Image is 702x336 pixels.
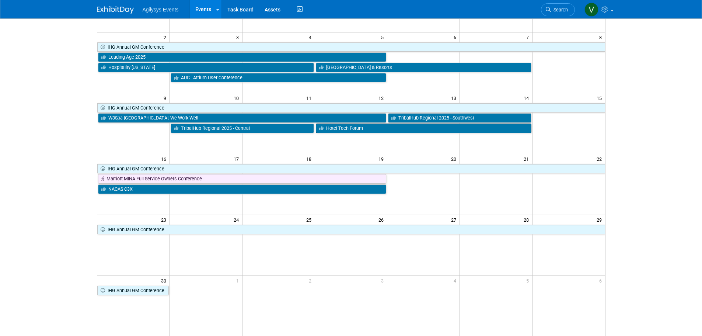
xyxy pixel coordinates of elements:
[305,93,315,103] span: 11
[584,3,598,17] img: Vaitiare Munoz
[98,63,314,72] a: Hospitality [US_STATE]
[450,154,460,163] span: 20
[453,276,460,285] span: 4
[98,174,387,184] a: Marriott MINA Full-Service Owners Conference
[233,93,242,103] span: 10
[98,52,387,62] a: Leading Age 2025
[171,73,387,83] a: AUC - Atrium User Conference
[551,7,568,13] span: Search
[97,42,605,52] a: IHG Annual GM Conference
[378,215,387,224] span: 26
[523,93,532,103] span: 14
[380,32,387,42] span: 5
[596,93,605,103] span: 15
[378,154,387,163] span: 19
[523,154,532,163] span: 21
[98,184,387,194] a: NACAS C3X
[598,32,605,42] span: 8
[596,154,605,163] span: 22
[598,276,605,285] span: 6
[316,63,532,72] a: [GEOGRAPHIC_DATA] & Resorts
[97,164,605,174] a: IHG Annual GM Conference
[523,215,532,224] span: 28
[305,154,315,163] span: 18
[160,154,170,163] span: 16
[308,276,315,285] span: 2
[97,6,134,14] img: ExhibitDay
[308,32,315,42] span: 4
[525,276,532,285] span: 5
[97,286,169,295] a: IHG Annual GM Conference
[525,32,532,42] span: 7
[596,215,605,224] span: 29
[97,225,605,235] a: IHG Annual GM Conference
[388,113,531,123] a: TribalHub Regional 2025 - Southwest
[378,93,387,103] span: 12
[143,7,179,13] span: Agilysys Events
[235,276,242,285] span: 1
[450,215,460,224] span: 27
[171,124,314,133] a: TribalHub Regional 2025 - Central
[163,32,170,42] span: 2
[316,124,532,133] a: Hotel Tech Forum
[163,93,170,103] span: 9
[380,276,387,285] span: 3
[305,215,315,224] span: 25
[453,32,460,42] span: 6
[233,154,242,163] span: 17
[160,276,170,285] span: 30
[233,215,242,224] span: 24
[541,3,575,16] a: Search
[160,215,170,224] span: 23
[98,113,387,123] a: W3Spa [GEOGRAPHIC_DATA], We Work Well
[450,93,460,103] span: 13
[235,32,242,42] span: 3
[97,103,605,113] a: IHG Annual GM Conference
